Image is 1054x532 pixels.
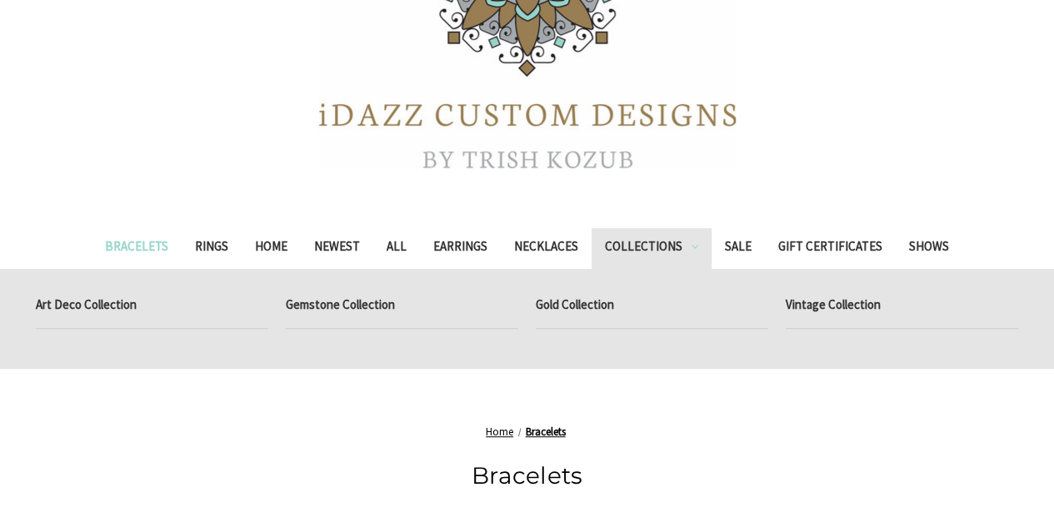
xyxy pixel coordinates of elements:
[526,425,566,439] a: Bracelets
[182,228,242,269] a: Rings
[786,286,1018,328] a: Vintage Collection
[486,425,513,439] a: Home
[712,228,765,269] a: Sale
[373,228,420,269] a: All
[70,458,984,493] h1: Bracelets
[896,228,962,269] a: Shows
[92,228,182,269] a: Bracelets
[70,424,984,440] nav: Breadcrumb
[765,228,896,269] a: Gift Certificates
[501,228,592,269] a: Necklaces
[36,286,268,328] a: Art Deco Collection
[536,286,768,328] a: Gold Collection
[592,228,712,269] a: Collections
[242,228,301,269] a: Home
[301,228,373,269] a: Newest
[286,286,518,328] a: Gemstone Collection
[420,228,501,269] a: Earrings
